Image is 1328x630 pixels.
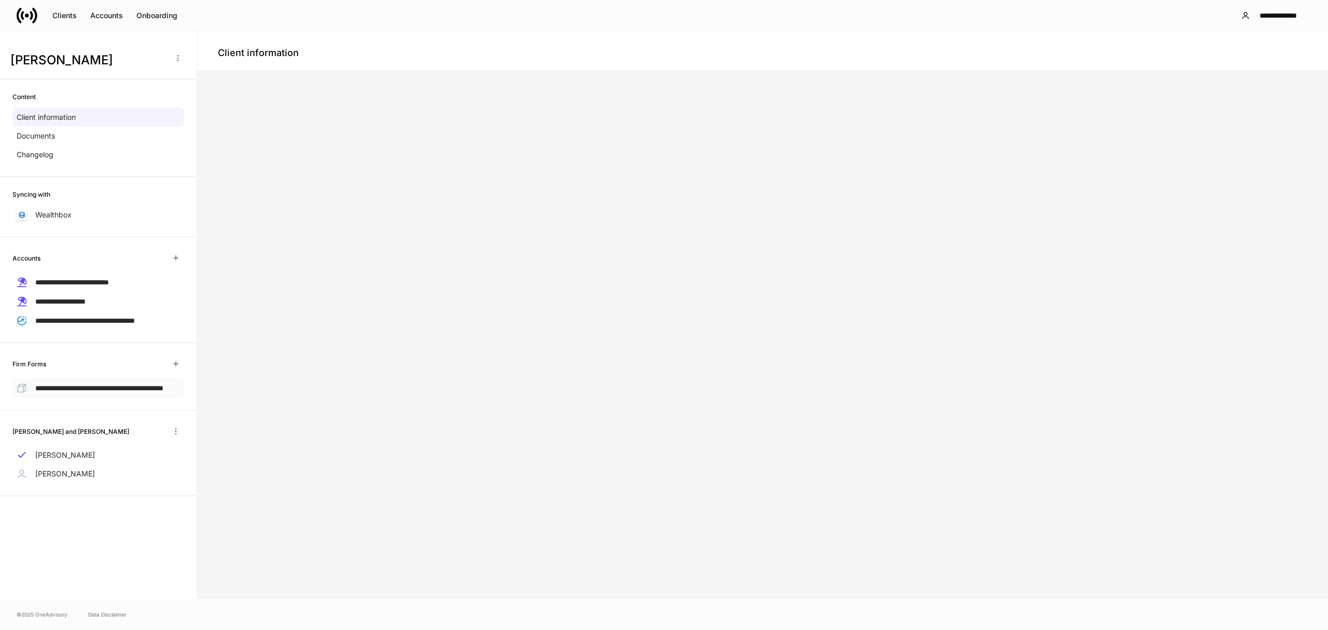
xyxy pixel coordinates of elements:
[88,610,127,619] a: Data Disclaimer
[35,469,95,479] p: [PERSON_NAME]
[12,145,184,164] a: Changelog
[218,47,299,59] h4: Client information
[46,7,84,24] button: Clients
[130,7,184,24] button: Onboarding
[136,10,177,21] div: Onboarding
[84,7,130,24] button: Accounts
[12,189,50,199] h6: Syncing with
[12,253,40,263] h6: Accounts
[12,206,184,224] a: Wealthbox
[12,464,184,483] a: [PERSON_NAME]
[52,10,77,21] div: Clients
[35,450,95,460] p: [PERSON_NAME]
[17,149,53,160] p: Changelog
[17,131,55,141] p: Documents
[12,427,129,436] h6: [PERSON_NAME] and [PERSON_NAME]
[12,446,184,464] a: [PERSON_NAME]
[12,92,36,102] h6: Content
[17,610,67,619] span: © 2025 OneAdvisory
[12,108,184,127] a: Client information
[12,127,184,145] a: Documents
[35,210,72,220] p: Wealthbox
[12,359,46,369] h6: Firm Forms
[17,112,76,122] p: Client information
[10,52,165,69] h3: [PERSON_NAME]
[90,10,123,21] div: Accounts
